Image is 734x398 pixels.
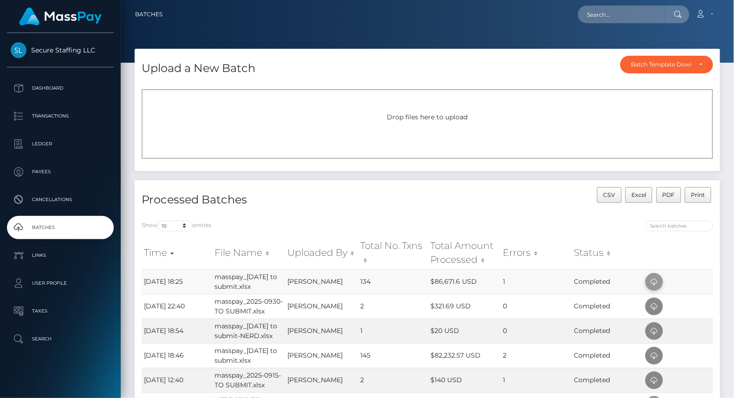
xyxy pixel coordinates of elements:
td: Completed [572,269,643,294]
span: Excel [631,191,646,198]
td: masspay_[DATE] to submit-NERD.xlsx [212,319,285,343]
td: 1 [501,368,572,392]
p: Cancellations [11,193,110,207]
th: Uploaded By: activate to sort column ascending [285,236,358,269]
td: masspay_2025-0915-TO SUBMIT.xlsx [212,368,285,392]
a: Taxes [7,300,114,323]
td: Completed [572,319,643,343]
td: $321.69 USD [429,294,501,319]
td: [DATE] 22:40 [142,294,212,319]
p: Payees [11,165,110,179]
p: Search [11,332,110,346]
td: $140 USD [429,368,501,392]
p: Taxes [11,304,110,318]
td: masspay_[DATE] to submit.xlsx [212,343,285,368]
span: Print [691,191,705,198]
a: Batches [7,216,114,239]
td: $86,671.6 USD [429,269,501,294]
td: 0 [501,319,572,343]
p: Ledger [11,137,110,151]
td: 134 [358,269,428,294]
span: Drop files here to upload [387,113,468,121]
td: masspay_2025-0930-TO SUBMIT.xlsx [212,294,285,319]
button: Excel [625,187,653,203]
td: Completed [572,368,643,392]
span: CSV [603,191,615,198]
h4: Processed Batches [142,192,421,208]
img: MassPay Logo [19,7,102,26]
span: Secure Staffing LLC [7,46,114,54]
th: Status: activate to sort column ascending [572,236,643,269]
input: Search... [578,6,665,23]
td: 1 [501,269,572,294]
td: [PERSON_NAME] [285,319,358,343]
td: 0 [501,294,572,319]
select: Showentries [157,221,192,231]
p: Transactions [11,109,110,123]
td: masspay_[DATE] to submit.xlsx [212,269,285,294]
td: Completed [572,343,643,368]
a: Dashboard [7,77,114,100]
td: [DATE] 12:40 [142,368,212,392]
th: File Name: activate to sort column ascending [212,236,285,269]
td: [PERSON_NAME] [285,269,358,294]
div: Batch Template Download [631,61,692,68]
a: Links [7,244,114,267]
button: Batch Template Download [620,56,713,73]
button: CSV [597,187,622,203]
td: 2 [358,368,428,392]
th: Total Amount Processed: activate to sort column ascending [429,236,501,269]
td: [DATE] 18:54 [142,319,212,343]
input: Search batches [646,221,713,231]
a: Batches [135,5,162,24]
p: Dashboard [11,81,110,95]
th: Errors: activate to sort column ascending [501,236,572,269]
td: 145 [358,343,428,368]
th: Total No. Txns: activate to sort column ascending [358,236,428,269]
td: $82,232.57 USD [429,343,501,368]
td: 1 [358,319,428,343]
h4: Upload a New Batch [142,60,255,77]
td: 2 [501,343,572,368]
a: Search [7,327,114,351]
td: Completed [572,294,643,319]
button: PDF [656,187,682,203]
td: $20 USD [429,319,501,343]
td: [PERSON_NAME] [285,368,358,392]
td: [DATE] 18:25 [142,269,212,294]
th: Time: activate to sort column ascending [142,236,212,269]
a: Transactions [7,104,114,128]
a: Payees [7,160,114,183]
p: User Profile [11,276,110,290]
td: [PERSON_NAME] [285,343,358,368]
span: PDF [663,191,675,198]
td: [DATE] 18:46 [142,343,212,368]
p: Batches [11,221,110,235]
button: Print [685,187,711,203]
a: Ledger [7,132,114,156]
a: Cancellations [7,188,114,211]
td: 2 [358,294,428,319]
label: Show entries [142,221,211,231]
a: User Profile [7,272,114,295]
td: [PERSON_NAME] [285,294,358,319]
p: Links [11,248,110,262]
img: Secure Staffing LLC [11,42,26,58]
